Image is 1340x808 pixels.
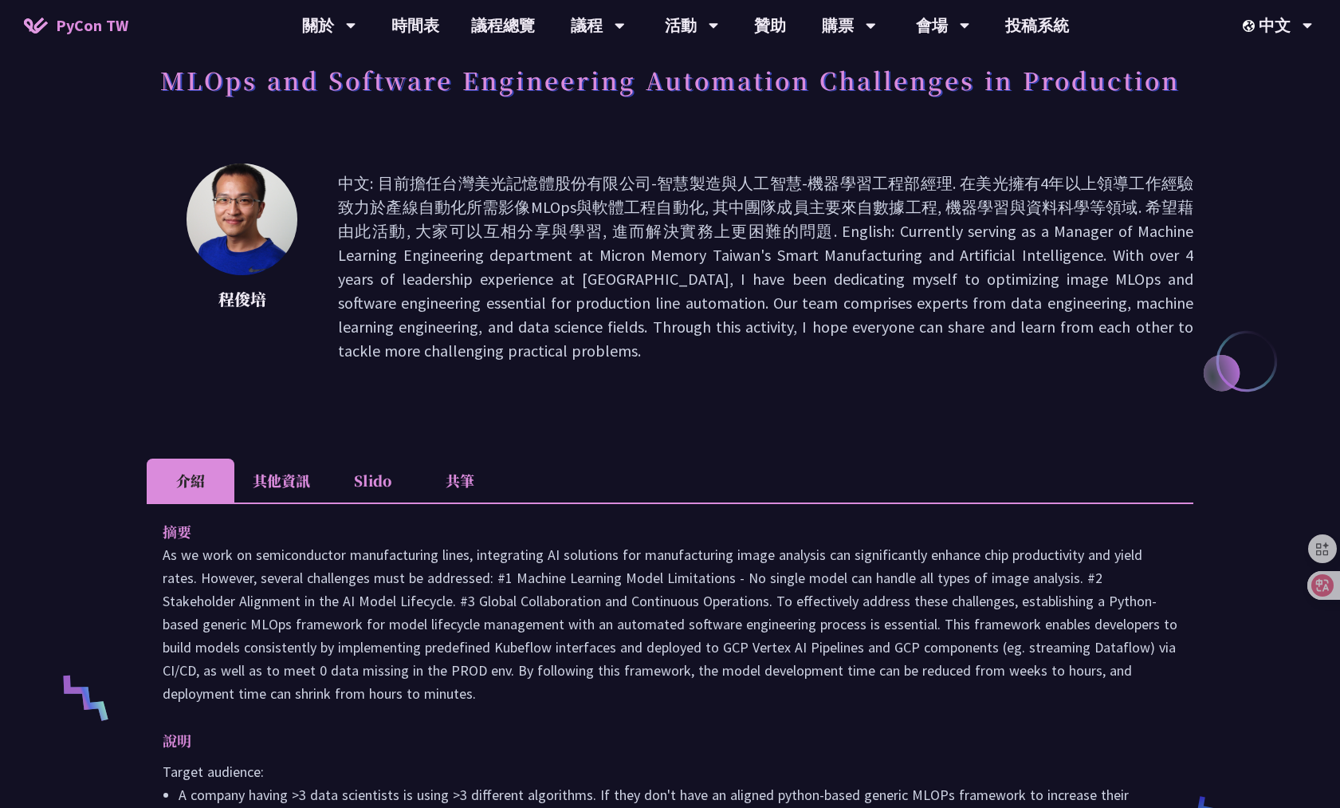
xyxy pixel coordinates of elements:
[187,164,297,275] img: 程俊培
[24,18,48,34] img: Home icon of PyCon TW 2025
[234,459,328,503] li: 其他資訊
[1243,20,1259,32] img: Locale Icon
[187,287,298,311] p: 程俊培
[160,56,1180,104] h1: MLOps and Software Engineering Automation Challenges in Production
[163,760,1177,783] p: Target audience:
[163,520,1145,543] p: 摘要
[338,171,1193,363] p: 中文: 目前擔任台灣美光記憶體股份有限公司-智慧製造與人工智慧-機器學習工程部經理. 在美光擁有4年以上領導工作經驗致力於產線自動化所需影像MLOps與軟體工程自動化, 其中團隊成員主要來自數據...
[416,459,504,503] li: 共筆
[147,459,234,503] li: 介紹
[56,14,128,37] span: PyCon TW
[163,543,1177,705] p: As we work on semiconductor manufacturing lines, integrating AI solutions for manufacturing image...
[8,6,144,45] a: PyCon TW
[328,459,416,503] li: Slido
[163,729,1145,752] p: 說明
